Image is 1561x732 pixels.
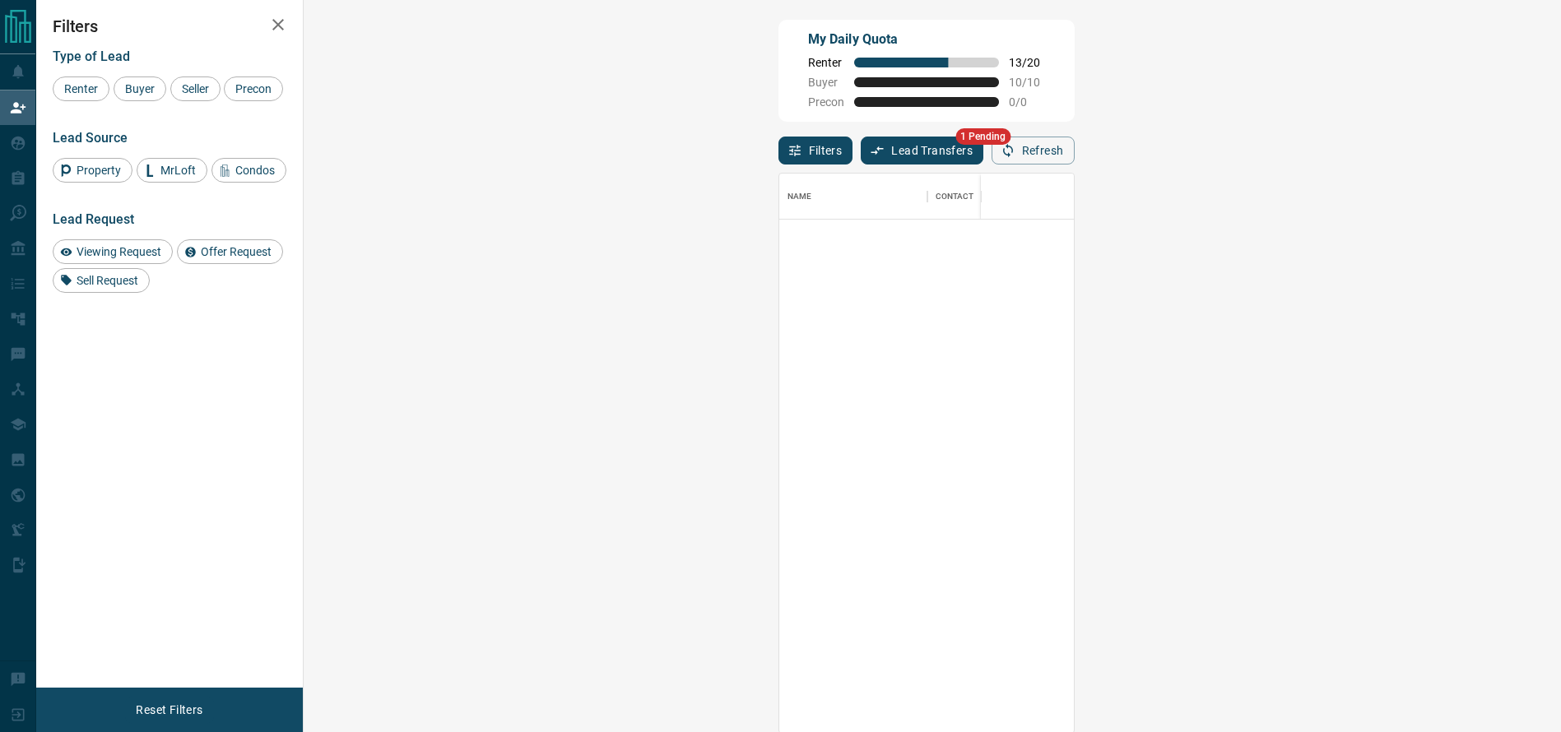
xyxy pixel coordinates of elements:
div: Name [787,174,812,220]
span: Lead Request [53,211,134,227]
span: Precon [230,82,277,95]
span: 0 / 0 [1009,95,1045,109]
span: Renter [808,56,844,69]
div: Offer Request [177,239,283,264]
button: Filters [778,137,853,164]
span: Seller [176,82,215,95]
button: Reset Filters [125,696,213,724]
span: Property [71,164,127,177]
span: Type of Lead [53,49,130,64]
span: Buyer [119,82,160,95]
span: Precon [808,95,844,109]
button: Lead Transfers [861,137,983,164]
div: Precon [224,76,283,101]
div: Seller [170,76,221,101]
div: Contact [936,174,974,220]
div: Renter [53,76,109,101]
div: MrLoft [137,158,207,183]
h2: Filters [53,16,286,36]
span: Offer Request [195,245,277,258]
div: Property [53,158,132,183]
div: Buyer [114,76,166,101]
div: Viewing Request [53,239,173,264]
span: 1 Pending [955,128,1010,145]
span: MrLoft [155,164,202,177]
span: 10 / 10 [1009,76,1045,89]
span: Sell Request [71,274,144,287]
p: My Daily Quota [808,30,1045,49]
button: Refresh [992,137,1075,164]
span: Viewing Request [71,245,167,258]
span: Condos [230,164,281,177]
span: Buyer [808,76,844,89]
div: Sell Request [53,268,150,293]
span: Lead Source [53,130,128,146]
span: Renter [58,82,104,95]
div: Name [779,174,927,220]
span: 13 / 20 [1009,56,1045,69]
div: Condos [211,158,286,183]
